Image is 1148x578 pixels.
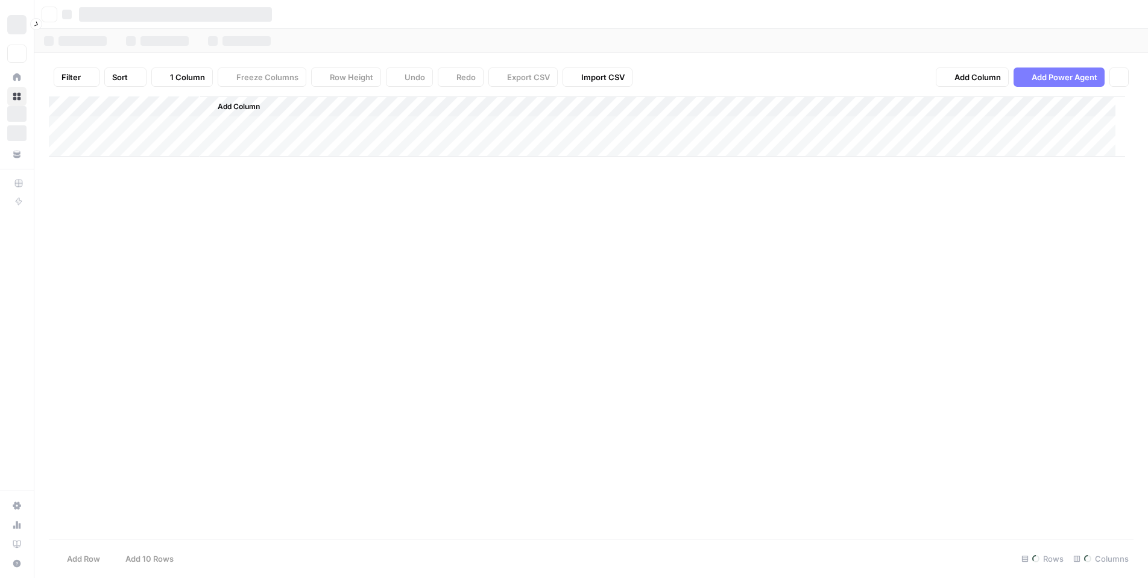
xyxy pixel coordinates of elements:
span: Add 10 Rows [125,553,174,565]
button: Help + Support [7,554,27,573]
button: 1 Column [151,68,213,87]
div: Rows [1017,549,1068,568]
button: Filter [54,68,99,87]
button: Export CSV [488,68,558,87]
span: 1 Column [170,71,205,83]
span: Add Power Agent [1032,71,1097,83]
span: Filter [61,71,81,83]
button: Undo [386,68,433,87]
button: Freeze Columns [218,68,306,87]
span: Add Column [954,71,1001,83]
button: Add Column [936,68,1009,87]
span: Redo [456,71,476,83]
a: Usage [7,515,27,535]
span: Export CSV [507,71,550,83]
button: Add 10 Rows [107,549,181,568]
span: Freeze Columns [236,71,298,83]
span: Add Row [67,553,100,565]
a: Settings [7,496,27,515]
span: Sort [112,71,128,83]
div: Columns [1068,549,1134,568]
a: Home [7,68,27,87]
span: Import CSV [581,71,625,83]
span: Undo [405,71,425,83]
button: Add Column [202,99,265,115]
button: Sort [104,68,147,87]
button: Add Power Agent [1014,68,1105,87]
a: Browse [7,87,27,106]
a: Your Data [7,145,27,164]
button: Row Height [311,68,381,87]
button: Redo [438,68,484,87]
button: Add Row [49,549,107,568]
button: Import CSV [563,68,632,87]
span: Add Column [218,101,260,112]
a: Learning Hub [7,535,27,554]
span: Row Height [330,71,373,83]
